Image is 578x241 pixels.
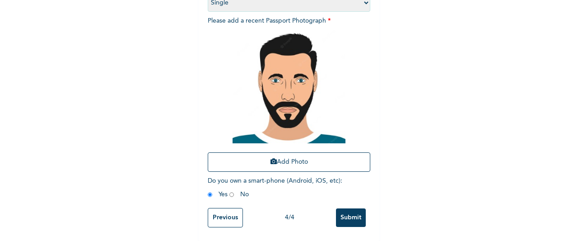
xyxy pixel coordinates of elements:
img: Crop [233,30,345,143]
div: 4 / 4 [243,213,336,222]
input: Submit [336,208,366,227]
input: Previous [208,208,243,227]
span: Please add a recent Passport Photograph [208,18,370,176]
button: Add Photo [208,152,370,172]
span: Do you own a smart-phone (Android, iOS, etc) : Yes No [208,178,342,198]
